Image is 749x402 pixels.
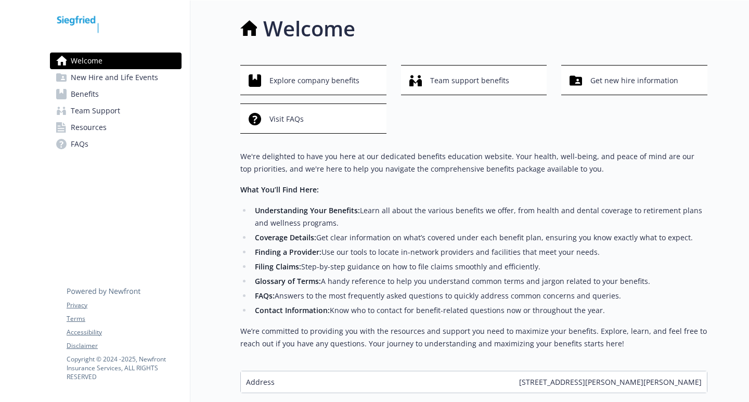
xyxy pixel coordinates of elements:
[252,304,707,317] li: Know who to contact for benefit-related questions now or throughout the year.
[252,204,707,229] li: Learn all about the various benefits we offer, from health and dental coverage to retirement plan...
[50,53,182,69] a: Welcome
[252,275,707,288] li: A handy reference to help you understand common terms and jargon related to your benefits.
[255,247,321,257] strong: Finding a Provider:
[50,86,182,102] a: Benefits
[269,109,304,129] span: Visit FAQs
[269,71,359,90] span: Explore company benefits
[67,301,181,310] a: Privacy
[71,86,99,102] span: Benefits
[240,103,386,134] button: Visit FAQs
[561,65,707,95] button: Get new hire information
[590,71,678,90] span: Get new hire information
[240,325,707,350] p: We’re committed to providing you with the resources and support you need to maximize your benefit...
[67,355,181,381] p: Copyright © 2024 - 2025 , Newfront Insurance Services, ALL RIGHTS RESERVED
[71,53,102,69] span: Welcome
[67,341,181,351] a: Disclaimer
[252,290,707,302] li: Answers to the most frequently asked questions to quickly address common concerns and queries.
[252,246,707,258] li: Use our tools to locate in-network providers and facilities that meet your needs.
[252,231,707,244] li: Get clear information on what’s covered under each benefit plan, ensuring you know exactly what t...
[71,102,120,119] span: Team Support
[401,65,547,95] button: Team support benefits
[519,377,702,387] span: [STREET_ADDRESS][PERSON_NAME][PERSON_NAME]
[71,136,88,152] span: FAQs
[255,305,330,315] strong: Contact Information:
[50,119,182,136] a: Resources
[255,291,275,301] strong: FAQs:
[255,205,360,215] strong: Understanding Your Benefits:
[263,13,355,44] h1: Welcome
[255,232,316,242] strong: Coverage Details:
[430,71,509,90] span: Team support benefits
[50,136,182,152] a: FAQs
[252,261,707,273] li: Step-by-step guidance on how to file claims smoothly and efficiently.
[240,150,707,175] p: We're delighted to have you here at our dedicated benefits education website. Your health, well-b...
[71,69,158,86] span: New Hire and Life Events
[50,69,182,86] a: New Hire and Life Events
[67,314,181,323] a: Terms
[255,262,301,271] strong: Filing Claims:
[255,276,321,286] strong: Glossary of Terms:
[50,102,182,119] a: Team Support
[71,119,107,136] span: Resources
[240,185,319,194] strong: What You’ll Find Here:
[246,377,275,387] span: Address
[67,328,181,337] a: Accessibility
[240,65,386,95] button: Explore company benefits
